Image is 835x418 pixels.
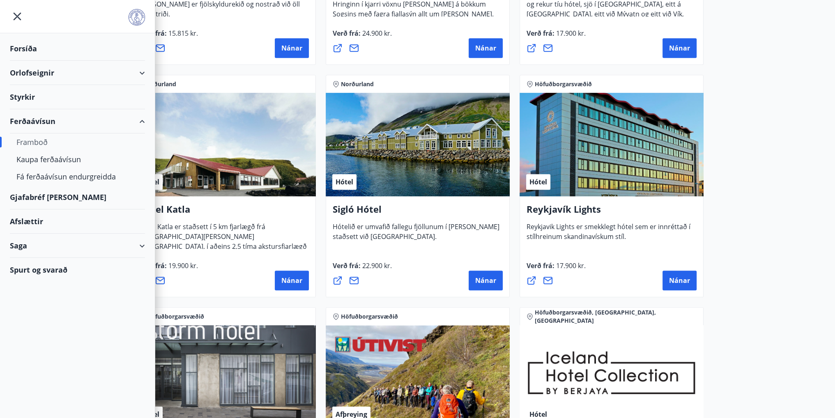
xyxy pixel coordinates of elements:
div: Ferðaávísun [10,109,145,133]
div: Forsíða [10,37,145,61]
span: Verð frá : [527,261,586,277]
button: Nánar [469,38,503,58]
span: Höfuðborgarsvæðið [147,312,204,321]
span: Nánar [669,276,690,285]
span: Nánar [475,44,496,53]
div: Gjafabréf [PERSON_NAME] [10,185,145,209]
span: Höfuðborgarsvæðið [341,312,398,321]
span: Höfuðborgarsvæðið [535,80,592,88]
h4: Hótel Katla [139,203,309,222]
button: Nánar [275,38,309,58]
span: Norðurland [341,80,374,88]
span: Hótel [529,177,547,186]
span: Nánar [281,276,302,285]
div: Framboð [16,133,138,151]
h4: Sigló Hótel [333,203,503,222]
div: Fá ferðaávísun endurgreidda [16,168,138,185]
div: Styrkir [10,85,145,109]
span: 15.815 kr. [167,29,198,38]
div: Saga [10,234,145,258]
button: Nánar [469,271,503,290]
span: Hótel Katla er staðsett í 5 km fjarlægð frá [GEOGRAPHIC_DATA][PERSON_NAME][GEOGRAPHIC_DATA], í að... [139,222,307,267]
span: Verð frá : [139,29,198,44]
span: Nánar [669,44,690,53]
div: Spurt og svarað [10,258,145,282]
span: Hótel [336,177,353,186]
span: Verð frá : [333,261,392,277]
span: 19.900 kr. [167,261,198,270]
button: Nánar [275,271,309,290]
span: Höfuðborgarsvæðið, [GEOGRAPHIC_DATA], [GEOGRAPHIC_DATA] [535,308,697,325]
div: Orlofseignir [10,61,145,85]
span: 17.900 kr. [554,29,586,38]
span: Nánar [475,276,496,285]
span: Verð frá : [139,261,198,277]
button: Nánar [662,271,697,290]
div: Kaupa ferðaávísun [16,151,138,168]
span: Hótelið er umvafið fallegu fjöllunum í [PERSON_NAME] staðsett við [GEOGRAPHIC_DATA]. [333,222,499,248]
span: Reykjavik Lights er smekklegt hótel sem er innréttað í stílhreinum skandinavískum stíl. [527,222,690,248]
button: Nánar [662,38,697,58]
span: 24.900 kr. [361,29,392,38]
img: union_logo [129,9,145,25]
span: Verð frá : [333,29,392,44]
span: Suðurland [147,80,176,88]
span: Nánar [281,44,302,53]
button: menu [10,9,25,24]
span: 17.900 kr. [554,261,586,270]
span: Verð frá : [527,29,586,44]
h4: Reykjavík Lights [527,203,697,222]
span: 22.900 kr. [361,261,392,270]
div: Afslættir [10,209,145,234]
